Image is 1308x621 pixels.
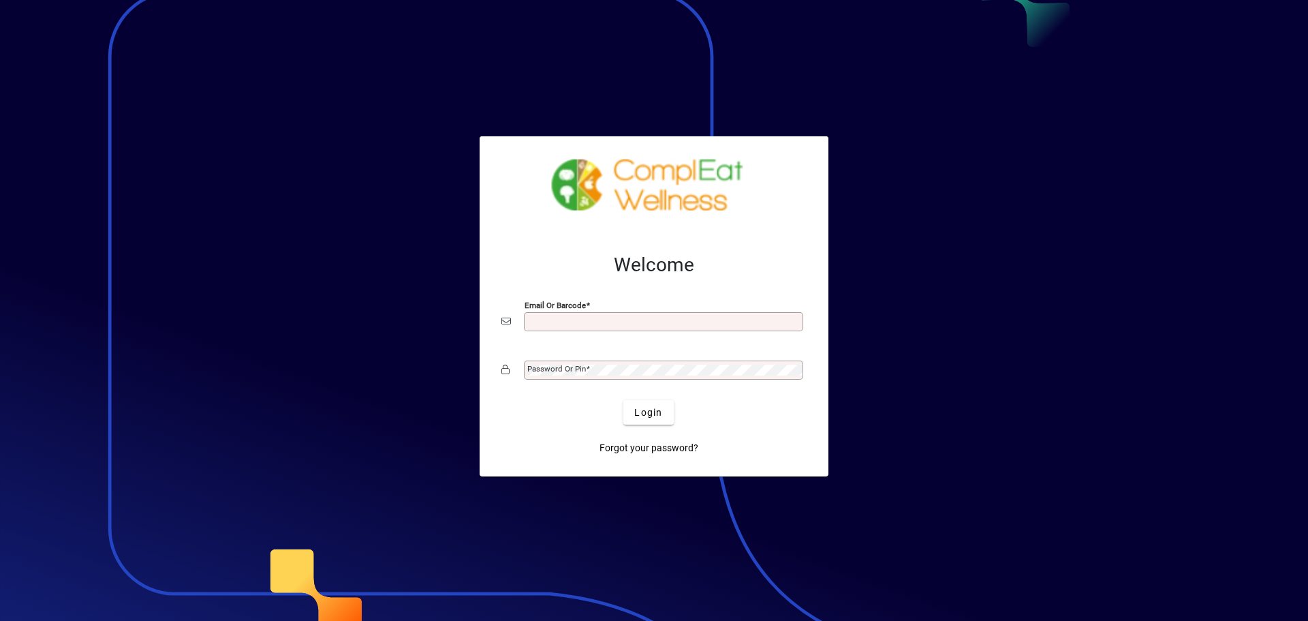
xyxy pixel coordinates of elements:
[634,406,662,420] span: Login
[594,436,704,460] a: Forgot your password?
[501,254,807,277] h2: Welcome
[599,441,698,455] span: Forgot your password?
[623,400,673,425] button: Login
[527,364,586,374] mat-label: Password or Pin
[525,301,586,310] mat-label: Email or Barcode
